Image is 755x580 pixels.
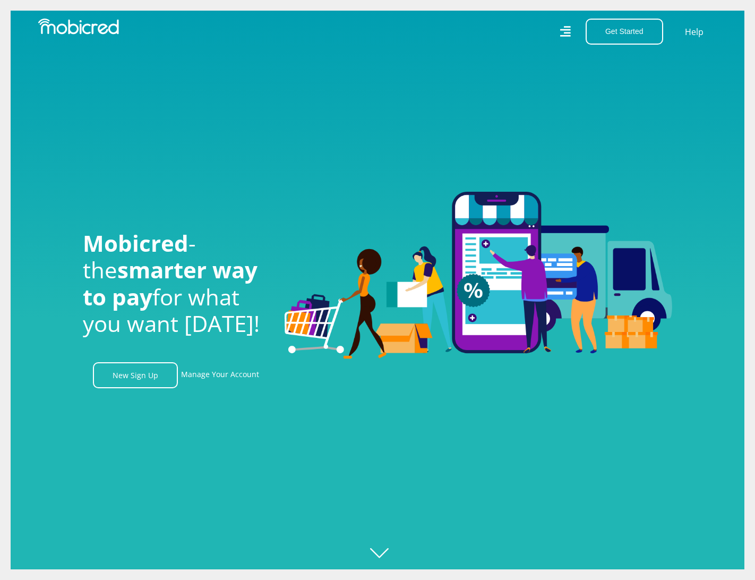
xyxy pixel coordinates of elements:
a: Manage Your Account [181,362,259,388]
span: Mobicred [83,228,188,258]
a: Help [684,25,704,39]
img: Welcome to Mobicred [285,192,672,360]
h1: - the for what you want [DATE]! [83,230,269,337]
img: Mobicred [38,19,119,35]
span: smarter way to pay [83,254,258,311]
a: New Sign Up [93,362,178,388]
button: Get Started [586,19,663,45]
